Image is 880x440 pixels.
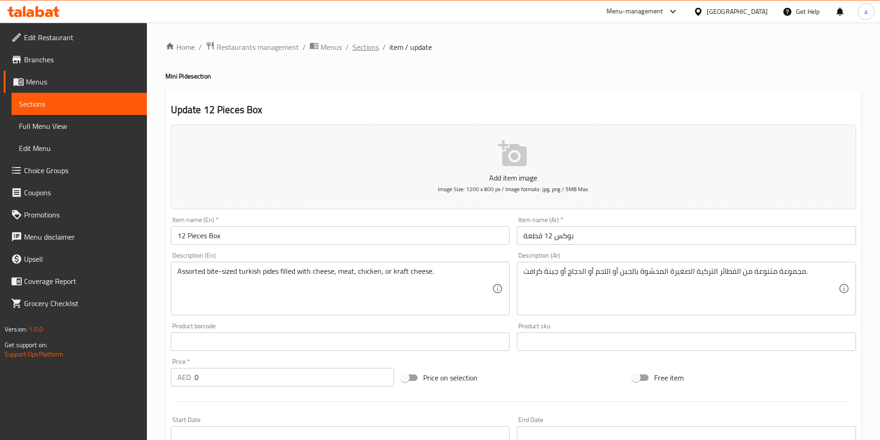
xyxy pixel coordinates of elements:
[24,54,140,65] span: Branches
[4,204,147,226] a: Promotions
[4,270,147,292] a: Coverage Report
[4,248,147,270] a: Upsell
[19,98,140,109] span: Sections
[19,121,140,132] span: Full Menu View
[24,187,140,198] span: Coupons
[171,103,856,117] h2: Update 12 Pieces Box
[4,181,147,204] a: Coupons
[24,298,140,309] span: Grocery Checklist
[321,42,342,53] span: Menus
[4,292,147,314] a: Grocery Checklist
[24,253,140,265] span: Upsell
[654,372,684,383] span: Free item
[24,276,140,287] span: Coverage Report
[171,332,510,351] input: Please enter product barcode
[607,6,663,17] div: Menu-management
[423,372,478,383] span: Price on selection
[523,267,838,311] textarea: مجموعة متنوعة من الفطائر التركية الصغيرة المحشوة بالجبن أو اللحم أو الدجاج أو جبنة كرافت.
[303,42,306,53] li: /
[310,41,342,53] a: Menus
[177,267,492,311] textarea: Assorted bite-sized turkish pides filled with cheese, meat, chicken, or kraft cheese.
[217,42,299,53] span: Restaurants management
[171,226,510,245] input: Enter name En
[389,42,432,53] span: item / update
[5,339,47,351] span: Get support on:
[707,6,768,17] div: [GEOGRAPHIC_DATA]
[5,348,63,360] a: Support.OpsPlatform
[4,159,147,181] a: Choice Groups
[12,115,147,137] a: Full Menu View
[194,368,394,386] input: Please enter price
[517,226,856,245] input: Enter name Ar
[517,332,856,351] input: Please enter product sku
[438,184,589,194] span: Image Size: 1200 x 800 px / Image formats: jpg, png / 5MB Max.
[12,137,147,159] a: Edit Menu
[352,42,379,53] a: Sections
[29,323,43,335] span: 1.0.0
[24,231,140,242] span: Menu disclaimer
[165,42,195,53] a: Home
[4,26,147,48] a: Edit Restaurant
[4,48,147,71] a: Branches
[864,6,868,17] span: a
[199,42,202,53] li: /
[4,71,147,93] a: Menus
[5,323,27,335] span: Version:
[177,372,191,383] p: AED
[12,93,147,115] a: Sections
[4,226,147,248] a: Menu disclaimer
[206,41,299,53] a: Restaurants management
[24,32,140,43] span: Edit Restaurant
[24,165,140,176] span: Choice Groups
[185,172,842,183] p: Add item image
[24,209,140,220] span: Promotions
[346,42,349,53] li: /
[19,143,140,154] span: Edit Menu
[171,125,856,209] button: Add item imageImage Size: 1200 x 800 px / Image formats: jpg, png / 5MB Max.
[382,42,386,53] li: /
[165,72,862,81] h4: Mini Pide section
[26,76,140,87] span: Menus
[165,41,862,53] nav: breadcrumb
